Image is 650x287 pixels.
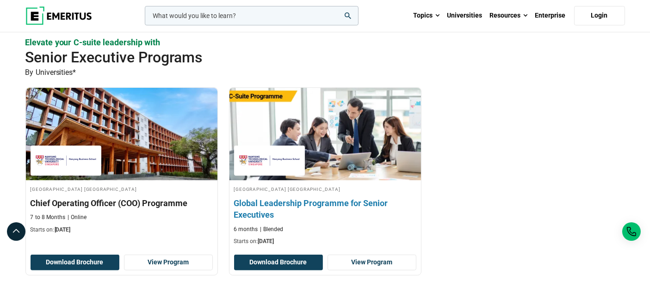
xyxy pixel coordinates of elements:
[31,185,213,193] h4: [GEOGRAPHIC_DATA] [GEOGRAPHIC_DATA]
[239,150,300,171] img: Nanyang Technological University Nanyang Business School
[55,226,71,233] span: [DATE]
[31,197,213,209] h3: Chief Operating Officer (COO) Programme
[258,238,274,244] span: [DATE]
[234,226,258,233] p: 6 months
[234,255,323,270] button: Download Brochure
[220,83,430,185] img: Global Leadership Programme for Senior Executives | Online Leadership Course
[26,88,217,238] a: Leadership Course by Nanyang Technological University Nanyang Business School - December 22, 2025...
[574,6,625,25] a: Login
[31,214,65,221] p: 7 to 8 Months
[25,67,625,79] p: By Universities*
[35,150,97,171] img: Nanyang Technological University Nanyang Business School
[328,255,416,270] a: View Program
[68,214,87,221] p: Online
[25,48,565,67] h2: Senior Executive Programs
[31,226,213,234] p: Starts on:
[234,197,416,220] h3: Global Leadership Programme for Senior Executives
[26,88,217,180] img: Chief Operating Officer (COO) Programme | Online Leadership Course
[31,255,119,270] button: Download Brochure
[124,255,213,270] a: View Program
[145,6,359,25] input: woocommerce-product-search-field-0
[260,226,284,233] p: Blended
[234,238,416,245] p: Starts on:
[25,37,625,48] p: Elevate your C-suite leadership with
[234,185,416,193] h4: [GEOGRAPHIC_DATA] [GEOGRAPHIC_DATA]
[229,88,421,250] a: Leadership Course by Nanyang Technological University Nanyang Business School - December 24, 2025...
